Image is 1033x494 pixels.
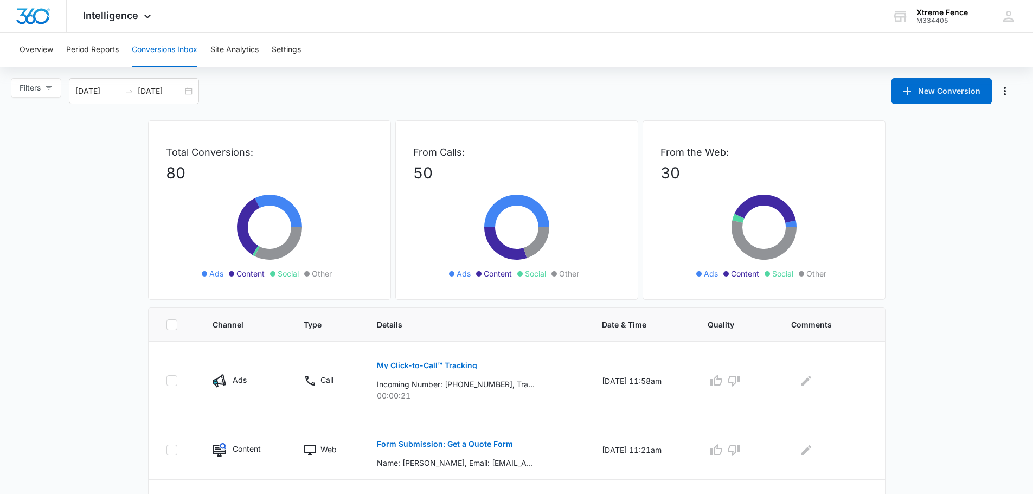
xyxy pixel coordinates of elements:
[589,420,695,480] td: [DATE] 11:21am
[457,268,471,279] span: Ads
[413,145,620,159] p: From Calls:
[660,162,868,184] p: 30
[166,162,373,184] p: 80
[798,372,815,389] button: Edit Comments
[75,85,120,97] input: Start date
[377,390,576,401] p: 00:00:21
[278,268,299,279] span: Social
[891,78,992,104] button: New Conversion
[377,457,535,469] p: Name: [PERSON_NAME], Email: [EMAIL_ADDRESS][DOMAIN_NAME], Phone: [PHONE_NUMBER], Address: [STREET...
[704,268,718,279] span: Ads
[11,78,61,98] button: Filters
[83,10,138,21] span: Intelligence
[320,374,333,386] p: Call
[132,33,197,67] button: Conversions Inbox
[166,145,373,159] p: Total Conversions:
[791,319,851,330] span: Comments
[209,268,223,279] span: Ads
[125,87,133,95] span: to
[236,268,265,279] span: Content
[213,319,262,330] span: Channel
[589,342,695,420] td: [DATE] 11:58am
[731,268,759,279] span: Content
[210,33,259,67] button: Site Analytics
[377,378,535,390] p: Incoming Number: [PHONE_NUMBER], Tracking Number: [PHONE_NUMBER], Ring To: [PHONE_NUMBER], Caller...
[233,443,261,454] p: Content
[377,319,560,330] span: Details
[377,440,513,448] p: Form Submission: Get a Quote Form
[66,33,119,67] button: Period Reports
[484,268,512,279] span: Content
[413,162,620,184] p: 50
[233,374,247,386] p: Ads
[320,444,337,455] p: Web
[138,85,183,97] input: End date
[125,87,133,95] span: swap-right
[708,319,749,330] span: Quality
[20,82,41,94] span: Filters
[525,268,546,279] span: Social
[377,362,477,369] p: My Click-to-Call™ Tracking
[772,268,793,279] span: Social
[377,352,477,378] button: My Click-to-Call™ Tracking
[377,431,513,457] button: Form Submission: Get a Quote Form
[312,268,332,279] span: Other
[916,8,968,17] div: account name
[996,82,1013,100] button: Manage Numbers
[916,17,968,24] div: account id
[806,268,826,279] span: Other
[304,319,335,330] span: Type
[272,33,301,67] button: Settings
[559,268,579,279] span: Other
[798,441,815,459] button: Edit Comments
[602,319,666,330] span: Date & Time
[660,145,868,159] p: From the Web:
[20,33,53,67] button: Overview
